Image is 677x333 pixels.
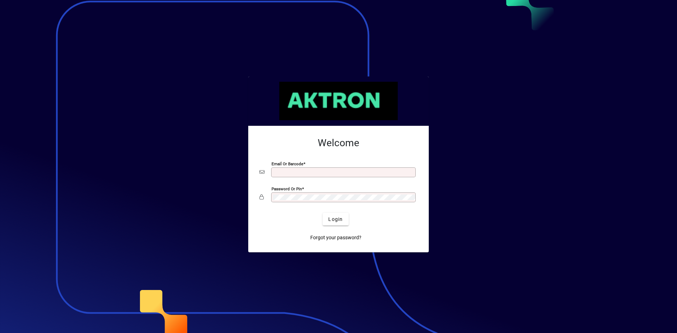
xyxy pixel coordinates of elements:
mat-label: Password or Pin [272,186,302,191]
span: Login [328,216,343,223]
span: Forgot your password? [310,234,361,241]
h2: Welcome [260,137,417,149]
button: Login [323,213,348,226]
a: Forgot your password? [307,231,364,244]
mat-label: Email or Barcode [272,161,303,166]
